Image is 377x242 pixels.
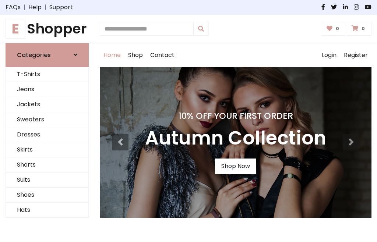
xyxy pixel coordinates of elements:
a: Support [49,3,73,12]
span: 0 [334,25,341,32]
h6: Categories [17,51,51,58]
a: Skirts [6,142,88,157]
a: Hats [6,203,88,218]
a: Shorts [6,157,88,172]
a: Dresses [6,127,88,142]
a: FAQs [6,3,21,12]
a: Categories [6,43,89,67]
a: Jackets [6,97,88,112]
a: Sweaters [6,112,88,127]
span: E [6,19,25,39]
a: Shoes [6,188,88,203]
h1: Shopper [6,21,89,37]
a: T-Shirts [6,67,88,82]
a: Suits [6,172,88,188]
a: Home [100,43,124,67]
span: | [42,3,49,12]
a: Shop Now [215,159,256,174]
a: 0 [322,22,346,36]
a: Shop [124,43,147,67]
a: Register [340,43,371,67]
a: Contact [147,43,178,67]
span: | [21,3,28,12]
h3: Autumn Collection [145,127,326,150]
a: EShopper [6,21,89,37]
span: 0 [360,25,367,32]
a: Jeans [6,82,88,97]
a: 0 [347,22,371,36]
h4: 10% Off Your First Order [145,111,326,121]
a: Login [318,43,340,67]
a: Help [28,3,42,12]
